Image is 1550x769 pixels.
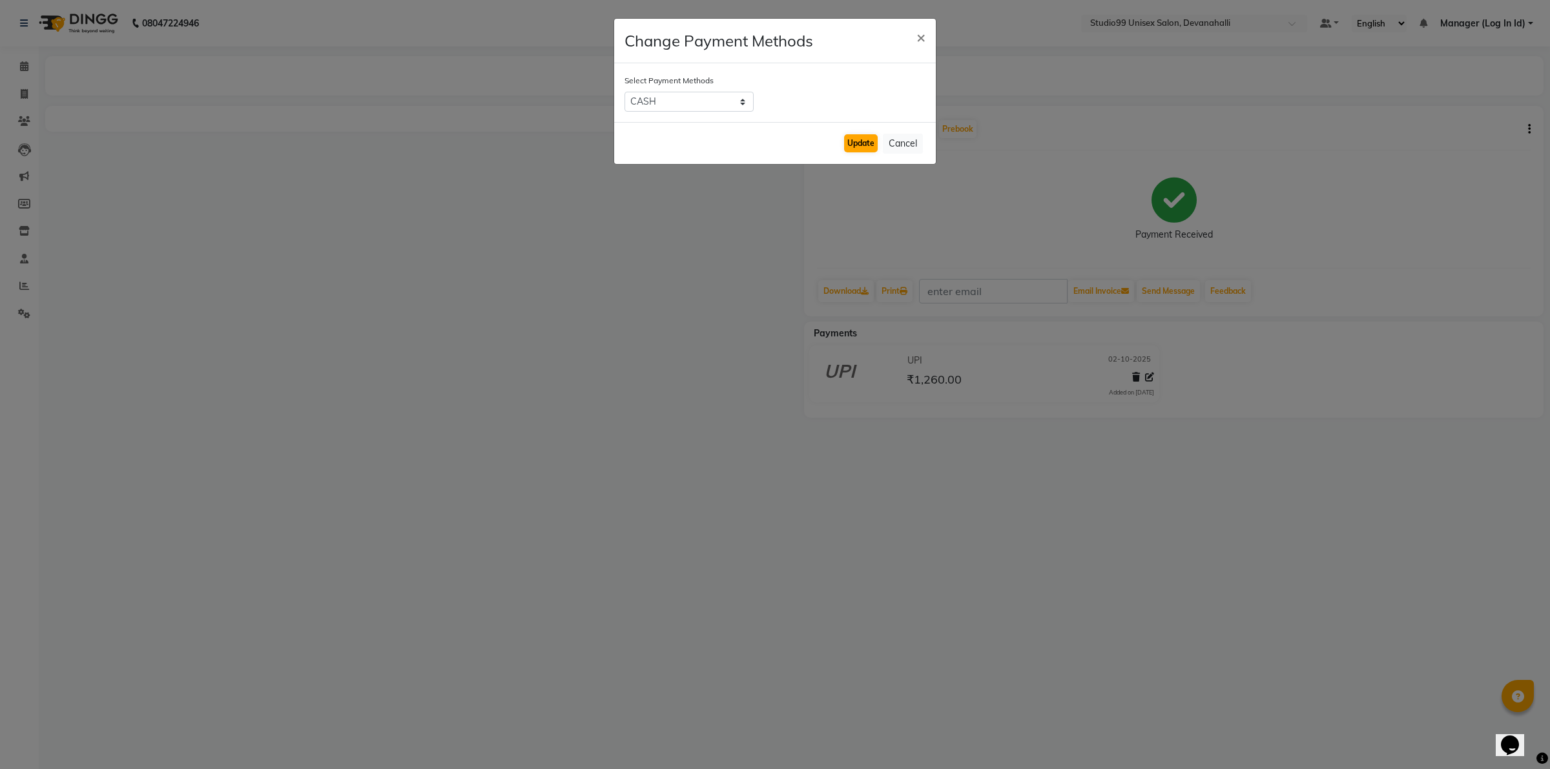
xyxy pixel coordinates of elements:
[625,29,813,52] h4: Change Payment Methods
[906,19,936,55] button: Close
[844,134,878,152] button: Update
[916,27,925,46] span: ×
[883,134,923,154] button: Cancel
[1496,717,1537,756] iframe: chat widget
[625,75,714,87] label: Select Payment Methods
